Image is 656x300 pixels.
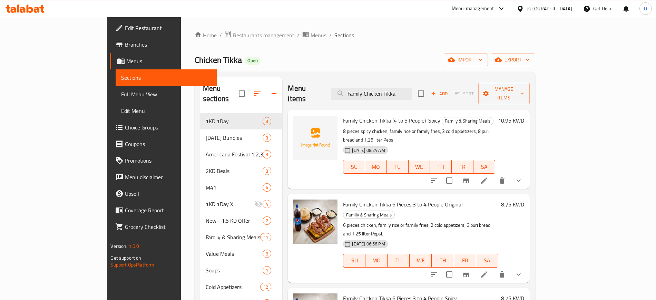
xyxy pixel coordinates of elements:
button: sort-choices [425,172,442,189]
h2: Menu sections [203,83,239,104]
span: SA [476,162,492,172]
div: 2KD Deals3 [200,163,283,179]
span: 1KD 1Day [206,117,263,125]
span: TU [390,162,406,172]
span: 3 [263,168,271,174]
div: items [263,117,271,125]
span: Sections [121,74,211,82]
a: Edit Restaurant [110,20,216,36]
button: Manage items [478,83,530,104]
button: Branch-specific-item [458,266,474,283]
span: Add [430,90,449,98]
span: WE [411,162,428,172]
a: Edit Menu [116,103,216,119]
span: Select section first [450,88,478,99]
div: Open [245,57,261,65]
div: items [263,183,271,192]
nav: breadcrumb [195,31,535,40]
span: Value Meals [206,250,263,258]
span: 1 [263,267,271,274]
a: Edit menu item [480,176,488,185]
svg: Inactive section [254,200,263,208]
button: sort-choices [425,266,442,283]
span: Grocery Checklist [125,223,211,231]
div: items [263,200,271,208]
span: FR [454,162,471,172]
span: Family Chicken Tikka (4 to 5 People)-Spicy [343,115,440,126]
li: / [329,31,332,39]
button: delete [494,172,510,189]
button: MO [365,160,387,174]
div: 1KD 1Day3 [200,113,283,129]
span: Edit Restaurant [125,24,211,32]
div: Cold Appetizers [206,283,260,291]
span: 1.0.0 [129,242,139,251]
div: items [263,134,271,142]
span: 4 [263,184,271,191]
span: 8 [263,251,271,257]
a: Coverage Report [110,202,216,219]
div: M414 [200,179,283,196]
a: Promotions [110,152,216,169]
span: Add item [428,88,450,99]
div: Family & Sharing Meals [343,211,395,219]
a: Grocery Checklist [110,219,216,235]
span: 2 [263,217,271,224]
span: 12 [261,284,271,290]
svg: Show Choices [515,270,523,279]
div: Americana Festival 1,2,3 KD Deals3 [200,146,283,163]
a: Support.OpsPlatform [110,260,154,269]
span: Restaurants management [233,31,294,39]
div: items [260,283,271,291]
span: Get support on: [110,253,142,262]
a: Edit menu item [480,270,488,279]
span: FR [457,255,473,265]
a: Menus [302,31,326,40]
span: Upsell [125,190,211,198]
div: Soups1 [200,262,283,279]
div: items [263,167,271,175]
span: 1KD 1Day X [206,200,255,208]
div: Family & Sharing Meals [442,117,493,125]
span: Menus [126,57,211,65]
span: TH [433,162,449,172]
button: WE [410,254,432,268]
span: Promotions [125,156,211,165]
span: 11 [261,234,271,241]
span: export [496,56,530,64]
span: Full Menu View [121,90,211,98]
span: import [449,56,482,64]
div: [DATE] Bundles3 [200,129,283,146]
a: Upsell [110,185,216,202]
a: Full Menu View [116,86,216,103]
div: 1KD 1Day X4 [200,196,283,212]
span: [DATE] 08:24 AM [349,147,388,154]
h6: 10.95 KWD [498,116,524,125]
span: SU [346,162,362,172]
span: MO [368,255,385,265]
li: / [219,31,222,39]
button: SA [473,160,495,174]
p: 8 pieces spicy chicken, family rice or family fries, 3 cold appetizers, 8 puri bread and 1.25 lit... [343,127,495,144]
a: Menus [110,53,216,69]
button: SU [343,254,365,268]
div: Value Meals8 [200,245,283,262]
button: SA [476,254,498,268]
a: Menu disclaimer [110,169,216,185]
span: Select to update [442,173,457,188]
button: TH [432,254,454,268]
div: Americana Festival 1,2,3 KD Deals [206,150,263,158]
button: delete [494,266,510,283]
div: items [263,216,271,225]
span: SA [479,255,496,265]
span: Family Chicken Tikka 6 Pieces 3 to 4 People Original [343,199,463,210]
span: Sort sections [249,85,266,102]
span: Select to update [442,267,457,282]
button: TU [388,254,410,268]
button: show more [510,172,527,189]
span: 3 [263,151,271,158]
button: Branch-specific-item [458,172,474,189]
div: items [263,250,271,258]
span: Sections [334,31,354,39]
